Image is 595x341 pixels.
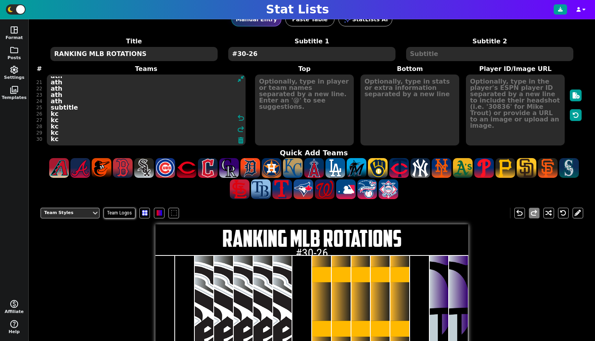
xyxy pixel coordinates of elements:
[236,113,246,123] span: undo
[401,37,579,46] label: Subtitle 2
[36,136,42,142] div: 30
[45,37,223,46] label: Title
[9,319,19,329] span: help
[529,208,539,218] span: redo
[228,47,395,61] textarea: #30-26
[36,123,42,130] div: 28
[463,64,568,74] label: Player ID/Image URL
[36,104,42,111] div: 25
[36,111,42,117] div: 26
[41,64,251,74] label: Teams
[9,299,19,309] span: monetization_on
[9,25,19,35] span: space_dashboard
[9,85,19,95] span: photo_library
[231,12,281,26] button: Manual Entry
[155,247,468,259] h2: #30-26
[36,86,42,92] div: 22
[155,227,468,250] h1: RANKING MLB ROTATIONS
[36,79,42,86] div: 21
[42,149,585,157] h4: Quick Add Teams
[236,125,246,134] span: redo
[515,208,524,218] span: undo
[285,12,334,26] button: Paste Table
[266,2,329,17] h1: Stat Lists
[529,208,540,218] button: redo
[9,45,19,55] span: folder
[514,208,525,218] button: undo
[103,208,135,218] span: Team Logos
[223,37,401,46] label: Subtitle 1
[36,98,42,104] div: 24
[9,65,19,75] span: settings
[44,210,88,216] div: Team Styles
[37,64,42,74] label: #
[36,117,42,123] div: 27
[357,64,463,74] label: Bottom
[338,12,392,26] button: StatLists AI
[50,47,218,61] textarea: RANKING MLB ROTATIONS
[251,64,357,74] label: Top
[47,75,246,145] textarea: subtitle chw chw chw chw chw subtitle pit pit pit pit pit subtitle col col col col col subtitle a...
[36,130,42,136] div: 29
[36,92,42,98] div: 23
